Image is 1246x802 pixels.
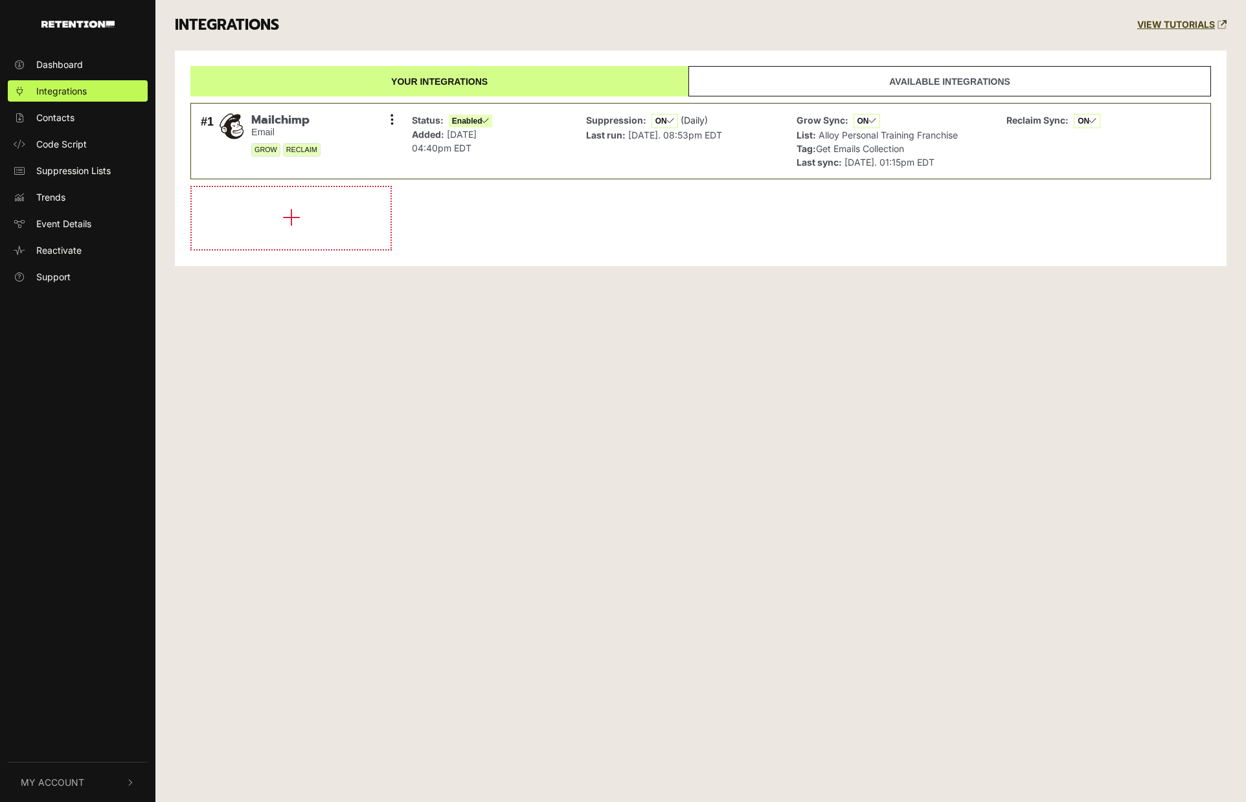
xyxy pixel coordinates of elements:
[797,143,816,154] strong: Tag:
[36,190,65,204] span: Trends
[854,114,880,128] span: ON
[586,115,646,126] strong: Suppression:
[36,58,83,71] span: Dashboard
[36,137,87,151] span: Code Script
[1074,114,1100,128] span: ON
[681,115,708,126] span: (Daily)
[36,84,87,98] span: Integrations
[412,115,444,126] strong: Status:
[8,160,148,181] a: Suppression Lists
[819,129,958,140] span: Alloy Personal Training Franchise
[8,80,148,102] a: Integrations
[283,143,321,157] span: RECLAIM
[8,186,148,208] a: Trends
[1006,115,1069,126] strong: Reclaim Sync:
[41,21,115,28] img: Retention.com
[844,157,934,168] span: [DATE]. 01:15pm EDT
[8,239,148,261] a: Reactivate
[251,113,321,128] span: Mailchimp
[36,270,71,284] span: Support
[8,107,148,128] a: Contacts
[190,66,688,96] a: Your integrations
[36,164,111,177] span: Suppression Lists
[651,114,678,128] span: ON
[412,129,444,140] strong: Added:
[797,142,958,155] p: Get Emails Collection
[36,217,91,230] span: Event Details
[797,157,842,168] strong: Last sync:
[251,143,280,157] span: GROW
[628,129,722,140] span: [DATE]. 08:53pm EDT
[797,115,848,126] strong: Grow Sync:
[449,115,493,128] span: Enabled
[1137,19,1227,30] a: VIEW TUTORIALS
[219,113,245,139] img: Mailchimp
[36,111,74,124] span: Contacts
[412,129,477,153] span: [DATE] 04:40pm EDT
[21,775,84,789] span: My Account
[201,113,214,169] div: #1
[36,243,82,257] span: Reactivate
[688,66,1211,96] a: Available integrations
[8,213,148,234] a: Event Details
[8,763,148,802] button: My Account
[175,16,279,34] h3: INTEGRATIONS
[8,54,148,75] a: Dashboard
[8,266,148,287] a: Support
[797,129,816,140] strong: List:
[8,133,148,155] a: Code Script
[586,129,626,140] strong: Last run:
[251,127,321,138] small: Email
